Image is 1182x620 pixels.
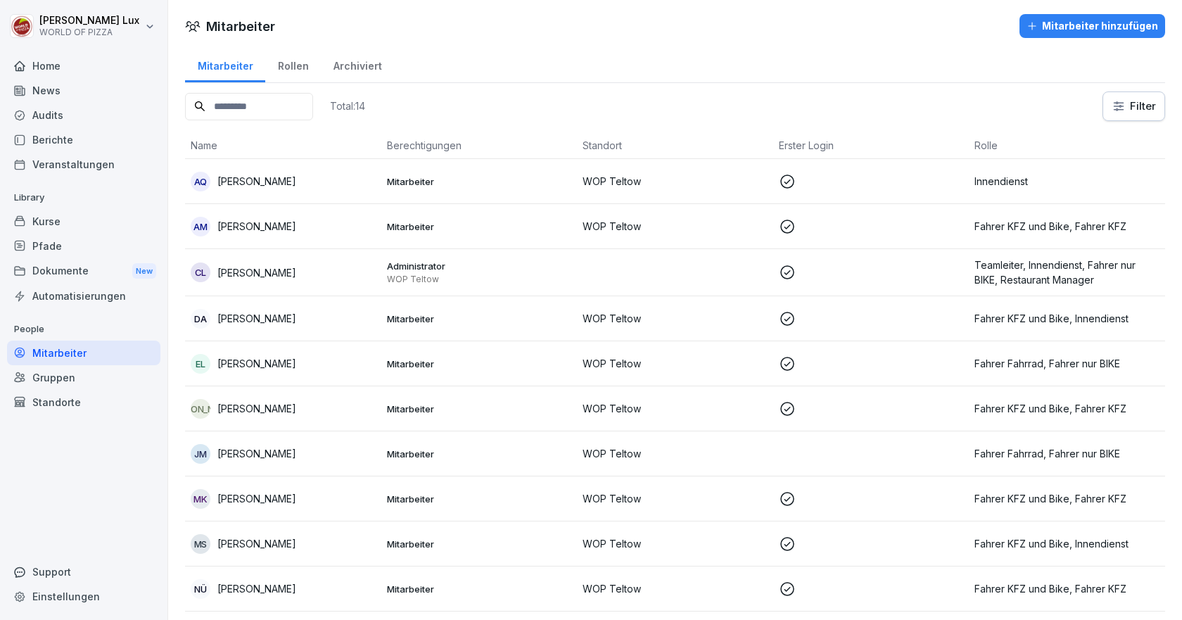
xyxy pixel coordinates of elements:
[7,103,160,127] a: Audits
[7,209,160,234] a: Kurse
[974,174,1159,189] p: Innendienst
[7,318,160,341] p: People
[387,403,572,415] p: Mitarbeiter
[7,53,160,78] a: Home
[191,217,210,236] div: AM
[191,262,210,282] div: CL
[191,444,210,464] div: JM
[7,186,160,209] p: Library
[217,311,296,326] p: [PERSON_NAME]
[7,152,160,177] a: Veranstaltungen
[39,27,139,37] p: WORLD OF PIZZA
[191,534,210,554] div: MS
[583,356,768,371] p: WOP Teltow
[7,127,160,152] a: Berichte
[583,174,768,189] p: WOP Teltow
[330,99,365,113] p: Total: 14
[185,132,381,159] th: Name
[217,356,296,371] p: [PERSON_NAME]
[381,132,578,159] th: Berechtigungen
[583,311,768,326] p: WOP Teltow
[217,536,296,551] p: [PERSON_NAME]
[217,401,296,416] p: [PERSON_NAME]
[7,284,160,308] a: Automatisierungen
[7,559,160,584] div: Support
[7,390,160,415] a: Standorte
[387,448,572,460] p: Mitarbeiter
[974,311,1159,326] p: Fahrer KFZ und Bike, Innendienst
[321,46,394,82] a: Archiviert
[773,132,970,159] th: Erster Login
[217,265,296,280] p: [PERSON_NAME]
[191,309,210,329] div: DA
[387,175,572,188] p: Mitarbeiter
[185,46,265,82] a: Mitarbeiter
[974,536,1159,551] p: Fahrer KFZ und Bike, Innendienst
[387,358,572,370] p: Mitarbeiter
[583,219,768,234] p: WOP Teltow
[191,399,210,419] div: [PERSON_NAME]
[191,354,210,374] div: EL
[7,234,160,258] a: Pfade
[583,491,768,506] p: WOP Teltow
[217,446,296,461] p: [PERSON_NAME]
[583,536,768,551] p: WOP Teltow
[191,489,210,509] div: MK
[1112,99,1156,113] div: Filter
[217,491,296,506] p: [PERSON_NAME]
[387,538,572,550] p: Mitarbeiter
[1103,92,1164,120] button: Filter
[7,258,160,284] div: Dokumente
[387,220,572,233] p: Mitarbeiter
[974,446,1159,461] p: Fahrer Fahrrad, Fahrer nur BIKE
[7,365,160,390] a: Gruppen
[7,341,160,365] a: Mitarbeiter
[1019,14,1165,38] button: Mitarbeiter hinzufügen
[7,584,160,609] a: Einstellungen
[206,17,275,36] h1: Mitarbeiter
[1027,18,1158,34] div: Mitarbeiter hinzufügen
[7,258,160,284] a: DokumenteNew
[583,446,768,461] p: WOP Teltow
[974,581,1159,596] p: Fahrer KFZ und Bike, Fahrer KFZ
[217,581,296,596] p: [PERSON_NAME]
[7,78,160,103] a: News
[974,219,1159,234] p: Fahrer KFZ und Bike, Fahrer KFZ
[974,258,1159,287] p: Teamleiter, Innendienst, Fahrer nur BIKE, Restaurant Manager
[39,15,139,27] p: [PERSON_NAME] Lux
[974,491,1159,506] p: Fahrer KFZ und Bike, Fahrer KFZ
[387,260,572,272] p: Administrator
[387,493,572,505] p: Mitarbeiter
[577,132,773,159] th: Standort
[191,579,210,599] div: NÜ
[265,46,321,82] a: Rollen
[974,401,1159,416] p: Fahrer KFZ und Bike, Fahrer KFZ
[583,581,768,596] p: WOP Teltow
[387,312,572,325] p: Mitarbeiter
[191,172,210,191] div: AQ
[974,356,1159,371] p: Fahrer Fahrrad, Fahrer nur BIKE
[217,219,296,234] p: [PERSON_NAME]
[132,263,156,279] div: New
[387,274,572,285] p: WOP Teltow
[217,174,296,189] p: [PERSON_NAME]
[969,132,1165,159] th: Rolle
[583,401,768,416] p: WOP Teltow
[387,583,572,595] p: Mitarbeiter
